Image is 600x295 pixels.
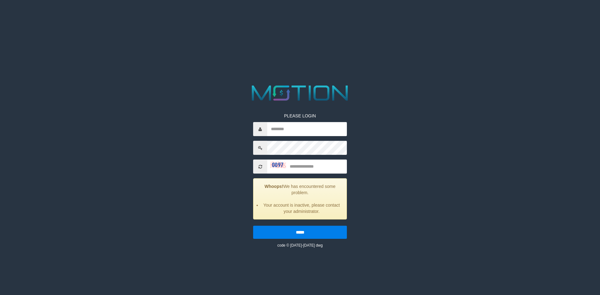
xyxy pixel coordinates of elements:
[277,243,322,248] small: code © [DATE]-[DATE] dwg
[253,178,347,219] div: We has encountered some problem.
[261,202,342,214] li: Your account is inactive, please contact your administrator.
[253,113,347,119] p: PLEASE LOGIN
[270,162,286,168] img: captcha
[265,184,283,189] strong: Whoops!
[247,83,352,103] img: MOTION_logo.png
